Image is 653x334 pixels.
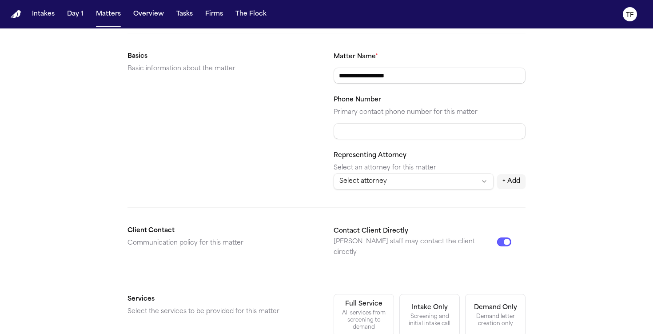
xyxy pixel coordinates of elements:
p: Primary contact phone number for this matter [334,107,526,118]
p: Select an attorney for this matter [334,163,526,173]
div: Demand Only [474,303,517,312]
div: Full Service [345,300,382,309]
div: Intake Only [412,303,448,312]
p: Select the services to be provided for this matter [127,306,319,317]
h2: Client Contact [127,225,319,236]
div: All services from screening to demand [339,310,388,331]
label: Phone Number [334,97,381,103]
p: Communication policy for this matter [127,238,319,249]
button: Day 1 [64,6,87,22]
button: Select attorney [334,173,494,189]
button: Intakes [28,6,58,22]
h2: Services [127,294,319,305]
p: [PERSON_NAME] staff may contact the client directly [334,237,497,258]
div: Screening and initial intake call [405,313,454,327]
img: Finch Logo [11,10,21,19]
button: Firms [202,6,227,22]
button: The Flock [232,6,270,22]
button: + Add [497,174,526,189]
a: Home [11,10,21,19]
button: Matters [92,6,124,22]
button: Overview [130,6,167,22]
div: Demand letter creation only [471,313,520,327]
label: Representing Attorney [334,152,406,159]
button: Tasks [173,6,196,22]
label: Matter Name [334,53,378,60]
label: Contact Client Directly [334,228,408,234]
p: Basic information about the matter [127,64,319,74]
h2: Basics [127,51,319,62]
